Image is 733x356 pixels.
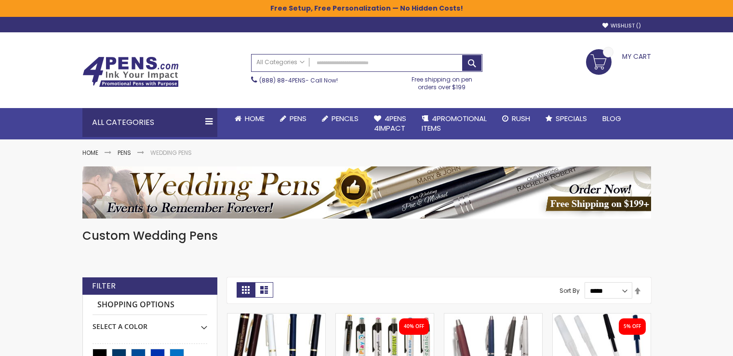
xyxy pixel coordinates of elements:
[422,113,487,133] span: 4PROMOTIONAL ITEMS
[93,295,207,315] strong: Shopping Options
[245,113,265,123] span: Home
[290,113,307,123] span: Pens
[404,323,424,330] div: 40% OFF
[82,108,217,137] div: All Categories
[82,149,98,157] a: Home
[259,76,338,84] span: - Call Now!
[336,313,434,321] a: Madeline I Plastic Pen - Full Color
[150,149,192,157] strong: Wedding Pens
[82,228,651,244] h1: Custom Wedding Pens
[259,76,306,84] a: (888) 88-4PENS
[256,58,305,66] span: All Categories
[602,22,641,29] a: Wishlist
[366,108,414,139] a: 4Pens4impact
[82,166,651,219] img: Wedding Pens
[494,108,538,129] a: Rush
[227,313,325,321] a: Royal Wedding Pens - Gold Trim
[414,108,494,139] a: 4PROMOTIONALITEMS
[401,72,482,91] div: Free shipping on pen orders over $199
[237,282,255,298] strong: Grid
[556,113,587,123] span: Specials
[444,313,542,321] a: The Ultra Wedding Pens - SilverTrim
[118,149,131,157] a: Pens
[314,108,366,129] a: Pencils
[332,113,359,123] span: Pencils
[252,55,309,70] a: All Categories
[624,323,641,330] div: 5% OFF
[595,108,629,129] a: Blog
[374,113,406,133] span: 4Pens 4impact
[553,313,651,321] a: the Brittany custom wedding pens
[92,281,116,291] strong: Filter
[272,108,314,129] a: Pens
[93,315,207,331] div: Select A Color
[512,113,530,123] span: Rush
[602,113,621,123] span: Blog
[560,287,580,295] label: Sort By
[227,108,272,129] a: Home
[82,56,179,87] img: 4Pens Custom Pens and Promotional Products
[538,108,595,129] a: Specials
